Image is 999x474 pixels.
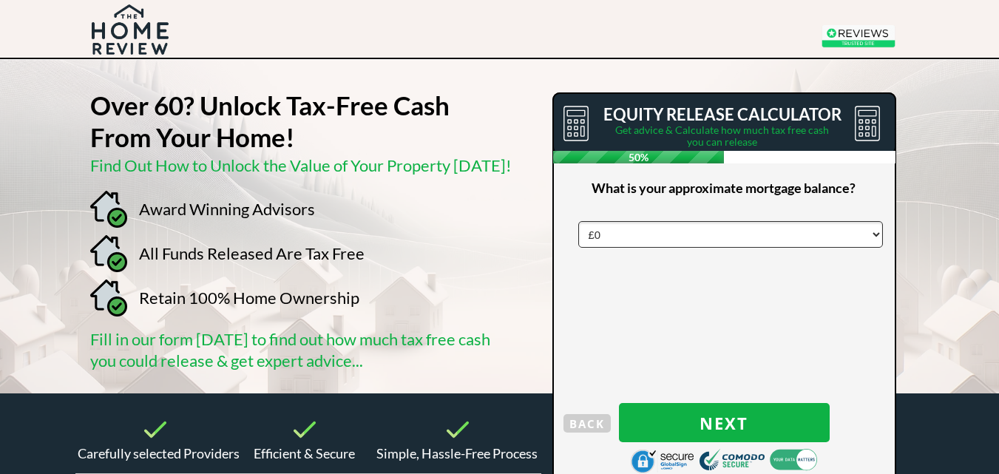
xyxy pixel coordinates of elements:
span: 50% [553,151,725,163]
span: Retain 100% Home Ownership [139,288,359,308]
span: Get advice & Calculate how much tax free cash you can release [615,123,829,148]
button: BACK [563,414,611,433]
span: Fill in our form [DATE] to find out how much tax free cash you could release & get expert advice... [90,329,490,370]
strong: Over 60? Unlock Tax-Free Cash From Your Home! [90,89,450,152]
span: Next [619,413,830,433]
span: BACK [563,414,611,433]
span: EQUITY RELEASE CALCULATOR [603,104,841,124]
span: Simple, Hassle-Free Process [376,445,538,461]
span: Find Out How to Unlock the Value of Your Property [DATE]! [90,155,512,175]
span: What is your approximate mortgage balance? [592,180,856,196]
span: Efficient & Secure [254,445,355,461]
button: Next [619,403,830,442]
span: Award Winning Advisors [139,199,315,219]
span: All Funds Released Are Tax Free [139,243,365,263]
span: Carefully selected Providers [78,445,240,461]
